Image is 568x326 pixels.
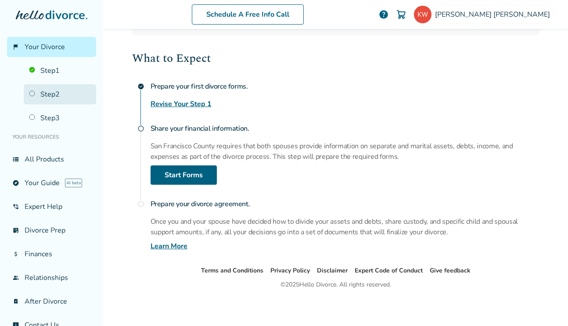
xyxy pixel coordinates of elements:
[65,179,82,187] span: AI beta
[378,9,389,20] a: help
[12,156,19,163] span: view_list
[12,298,19,305] span: bookmark_check
[396,9,406,20] img: Cart
[430,265,471,276] li: Give feedback
[355,266,423,275] a: Expert Code of Conduct
[151,78,539,95] h4: Prepare your first divorce forms.
[25,42,65,52] span: Your Divorce
[132,50,539,67] h2: What to Expect
[12,227,19,234] span: list_alt_check
[24,61,96,81] a: Step1
[151,120,539,137] h4: Share your financial information.
[192,4,304,25] a: Schedule A Free Info Call
[151,99,212,109] a: Revise Your Step 1
[7,244,96,264] a: attach_moneyFinances
[137,83,144,90] span: check_circle
[7,37,96,57] a: flag_2Your Divorce
[12,203,19,210] span: phone_in_talk
[12,43,19,50] span: flag_2
[7,268,96,288] a: groupRelationships
[270,266,310,275] a: Privacy Policy
[7,291,96,312] a: bookmark_checkAfter Divorce
[137,201,144,208] span: radio_button_unchecked
[435,10,554,19] span: [PERSON_NAME] [PERSON_NAME]
[7,220,96,240] a: list_alt_checkDivorce Prep
[7,197,96,217] a: phone_in_talkExpert Help
[137,125,144,132] span: radio_button_unchecked
[151,241,187,251] a: Learn More
[151,141,539,162] p: San Francisco County requires that both spouses provide information on separate and marital asset...
[201,266,263,275] a: Terms and Conditions
[7,149,96,169] a: view_listAll Products
[151,216,539,237] p: Once you and your spouse have decided how to divide your assets and debts, share custody, and spe...
[12,251,19,258] span: attach_money
[24,108,96,128] a: Step3
[151,195,539,213] h4: Prepare your divorce agreement.
[7,128,96,146] li: Your Resources
[7,173,96,193] a: exploreYour GuideAI beta
[151,165,217,185] a: Start Forms
[280,279,391,290] div: © 2025 Hello Divorce. All rights reserved.
[524,284,568,326] iframe: Chat Widget
[317,265,348,276] li: Disclaimer
[12,274,19,281] span: group
[12,179,19,186] span: explore
[414,6,431,23] img: kellygwilkinson@icloud.com
[24,84,96,104] a: Step2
